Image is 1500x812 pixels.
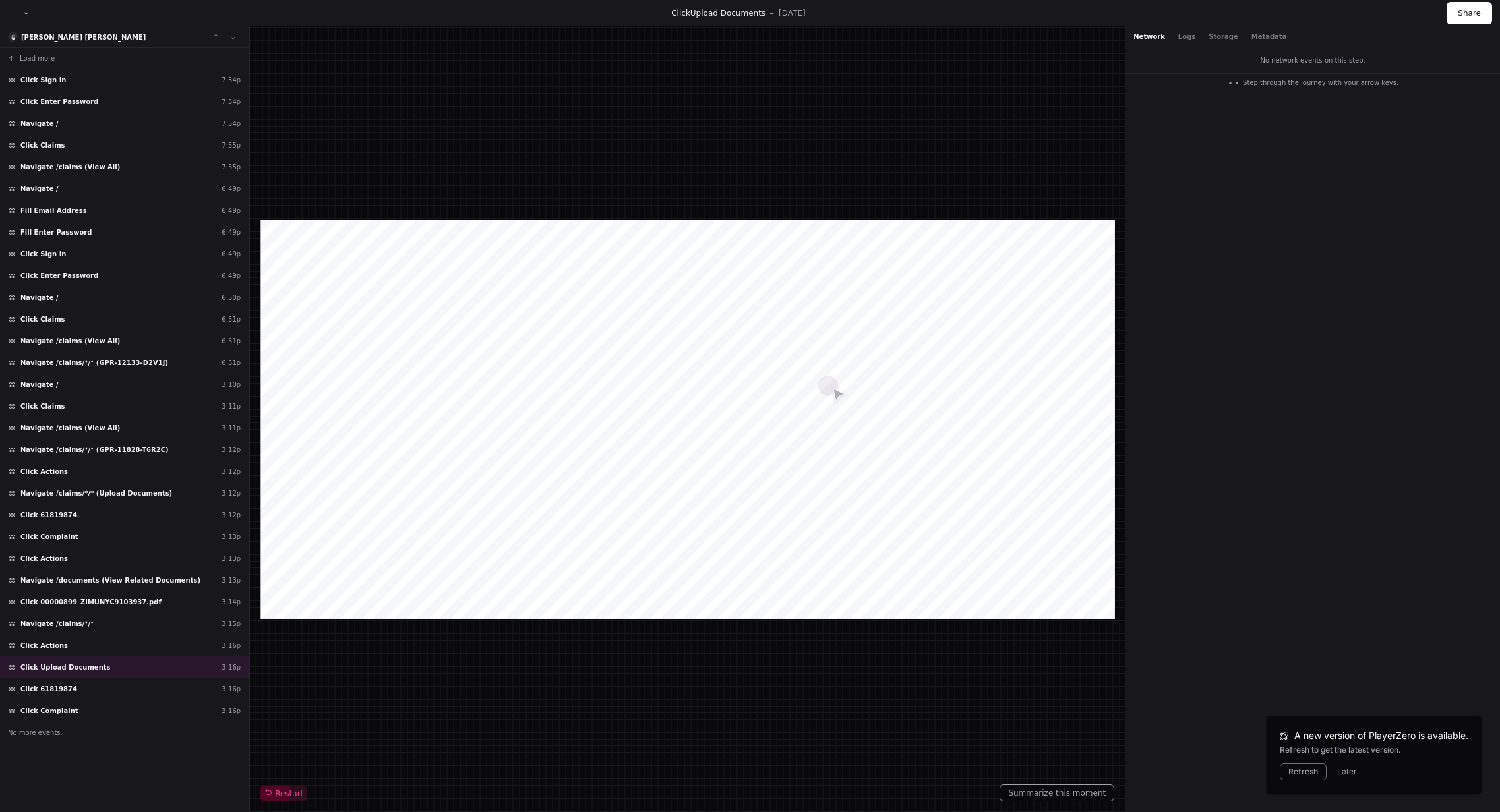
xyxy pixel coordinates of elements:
[20,119,59,129] span: Navigate /
[264,788,303,799] span: Restart
[1133,32,1165,42] button: Network
[222,380,241,390] div: 3:10p
[222,467,241,477] div: 3:12p
[20,597,162,607] span: Click 00000899_ZIMUNYC9103937.pdf
[1251,32,1287,42] button: Metadata
[20,97,98,107] span: Click Enter Password
[20,662,111,672] span: Click Upload Documents
[20,641,68,651] span: Click Actions
[20,140,65,150] span: Click Claims
[20,554,68,564] span: Click Actions
[222,662,241,672] div: 3:16p
[20,706,78,716] span: Click Complaint
[222,423,241,433] div: 3:11p
[1280,745,1468,755] div: Refresh to get the latest version.
[20,314,65,324] span: Click Claims
[222,510,241,520] div: 3:12p
[20,162,120,172] span: Navigate /claims (View All)
[20,184,59,194] span: Navigate /
[222,336,241,346] div: 6:51p
[20,532,78,542] span: Click Complaint
[20,401,65,411] span: Click Claims
[20,206,87,216] span: Fill Email Address
[1209,32,1238,42] button: Storage
[20,467,68,477] span: Click Actions
[21,34,146,41] a: [PERSON_NAME] [PERSON_NAME]
[222,401,241,411] div: 3:11p
[222,97,241,107] div: 7:54p
[20,684,77,694] span: Click 61819874
[222,445,241,455] div: 3:12p
[20,249,66,259] span: Click Sign In
[222,184,241,194] div: 6:49p
[690,9,765,18] span: Upload Documents
[1447,2,1492,24] button: Share
[20,619,94,629] span: Navigate /claims/*/*
[222,706,241,716] div: 3:16p
[222,206,241,216] div: 6:49p
[222,358,241,368] div: 6:51p
[20,380,59,390] span: Navigate /
[20,293,59,303] span: Navigate /
[222,227,241,237] div: 6:49p
[222,140,241,150] div: 7:55p
[222,488,241,498] div: 3:12p
[20,53,55,63] span: Load more
[20,423,120,433] span: Navigate /claims (View All)
[222,597,241,607] div: 3:14p
[1337,767,1357,777] button: Later
[222,532,241,542] div: 3:13p
[260,786,307,801] button: Restart
[222,249,241,259] div: 6:49p
[20,488,172,498] span: Navigate /claims/*/* (Upload Documents)
[20,445,169,455] span: Navigate /claims/*/* (GPR-11828-T6R2C)
[1294,729,1468,742] span: A new version of PlayerZero is available.
[8,728,63,738] span: No more events.
[671,9,690,18] span: Click
[20,575,200,585] span: Navigate /documents (View Related Documents)
[20,75,66,85] span: Click Sign In
[20,336,120,346] span: Navigate /claims (View All)
[1243,78,1398,88] span: Step through the journey with your arrow keys.
[222,619,241,629] div: 3:15p
[222,641,241,651] div: 3:16p
[222,75,241,85] div: 7:54p
[9,33,18,42] img: 4.svg
[222,684,241,694] div: 3:16p
[222,119,241,129] div: 7:54p
[222,293,241,303] div: 6:50p
[20,358,168,368] span: Navigate /claims/*/* (GPR-12133-D2V1J)
[20,271,98,281] span: Click Enter Password
[1280,763,1327,780] button: Refresh
[222,554,241,564] div: 3:13p
[20,227,92,237] span: Fill Enter Password
[1000,784,1114,801] button: Summarize this moment
[20,510,77,520] span: Click 61819874
[222,162,241,172] div: 7:55p
[1178,32,1195,42] button: Logs
[1458,768,1493,804] iframe: Open customer support
[222,575,241,585] div: 3:13p
[1125,47,1500,73] div: No network events on this step.
[222,271,241,281] div: 6:49p
[779,8,806,18] p: [DATE]
[222,314,241,324] div: 6:51p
